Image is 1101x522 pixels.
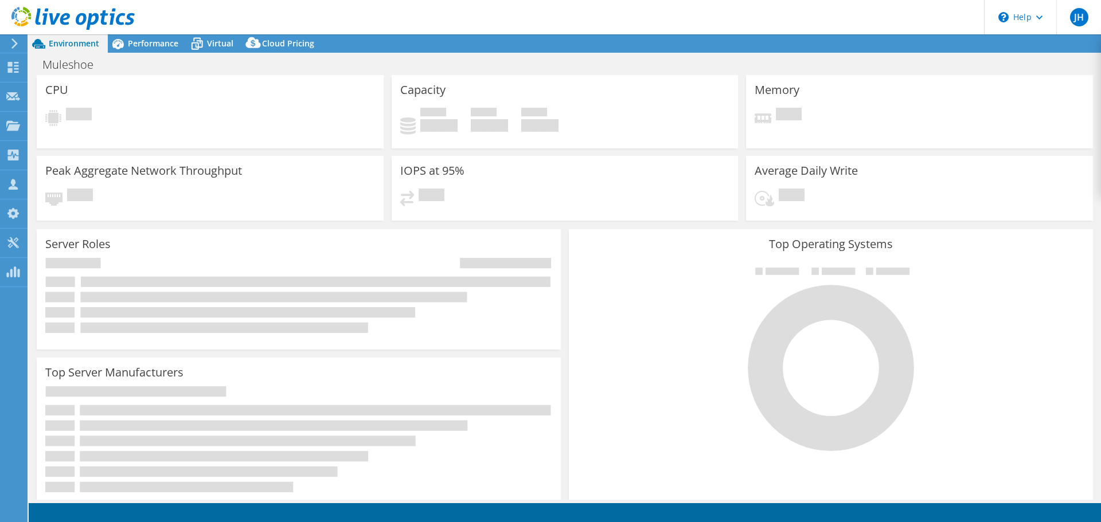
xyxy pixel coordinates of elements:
span: Virtual [207,38,233,49]
span: JH [1070,8,1088,26]
span: Performance [128,38,178,49]
span: Free [471,108,497,119]
h4: 0 GiB [420,119,458,132]
span: Total [521,108,547,119]
h1: Muleshoe [37,58,111,71]
span: Pending [776,108,802,123]
span: Pending [66,108,92,123]
svg: \n [998,12,1009,22]
h3: Server Roles [45,238,111,250]
h3: Top Server Manufacturers [45,366,183,379]
span: Pending [67,189,93,204]
h3: Average Daily Write [755,164,858,177]
h3: Memory [755,84,799,96]
h3: Top Operating Systems [577,238,1084,250]
h3: Peak Aggregate Network Throughput [45,164,242,177]
h4: 0 GiB [521,119,559,132]
h3: IOPS at 95% [400,164,464,177]
span: Cloud Pricing [262,38,314,49]
h3: CPU [45,84,68,96]
h3: Capacity [400,84,446,96]
span: Environment [49,38,99,49]
span: Pending [419,189,444,204]
span: Pending [779,189,805,204]
span: Used [420,108,446,119]
h4: 0 GiB [471,119,508,132]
